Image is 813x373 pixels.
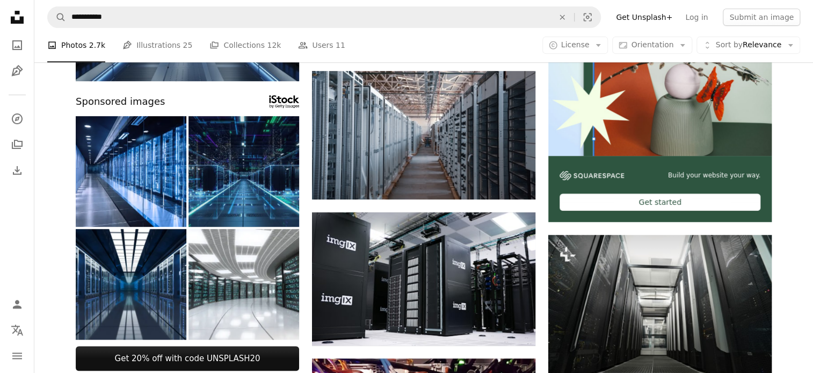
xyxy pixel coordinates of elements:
button: Menu [6,345,28,367]
button: Language [6,319,28,341]
form: Find visuals sitewide [47,6,601,28]
a: Empty passageway between server cabinets in a room of data retention facility [548,304,772,314]
button: Submit an image [723,9,800,26]
a: Illustrations [6,60,28,82]
a: img IX mining rig inside white and gray room [312,274,535,284]
button: License [542,37,608,54]
a: Users 11 [298,28,345,62]
img: Data center corridor filled with servers illuminated by bright white light [188,229,299,340]
span: Orientation [631,40,673,49]
img: High-tech data center with server racks [76,116,186,227]
button: Search Unsplash [48,7,66,27]
img: brown wooden hallway with gray metal doors [312,71,535,200]
a: Log in / Sign up [6,293,28,315]
span: 12k [267,39,281,51]
a: Log in [679,9,714,26]
a: Home — Unsplash [6,6,28,30]
button: Visual search [575,7,600,27]
a: brown wooden hallway with gray metal doors [312,130,535,140]
button: Orientation [612,37,692,54]
a: Collections [6,134,28,155]
a: Collections 12k [209,28,281,62]
span: 11 [336,39,345,51]
img: Modern Data Technology Center Server Racks in Dark Room with VFX. Visualization Concept of Intern... [188,116,299,227]
a: Explore [6,108,28,130]
div: Get started [560,193,760,211]
a: Download History [6,160,28,181]
span: Sponsored images [76,94,165,110]
span: Relevance [715,40,781,51]
a: Photos [6,34,28,56]
span: License [561,40,590,49]
img: Server Room [76,229,186,340]
span: Sort by [715,40,742,49]
button: Clear [550,7,574,27]
span: Build your website your way. [668,171,760,180]
a: Illustrations 25 [122,28,192,62]
a: Get 20% off with code UNSPLASH20 [76,346,299,371]
img: img IX mining rig inside white and gray room [312,212,535,346]
span: 25 [183,39,193,51]
a: Get Unsplash+ [609,9,679,26]
img: file-1606177908946-d1eed1cbe4f5image [560,171,624,180]
button: Sort byRelevance [696,37,800,54]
